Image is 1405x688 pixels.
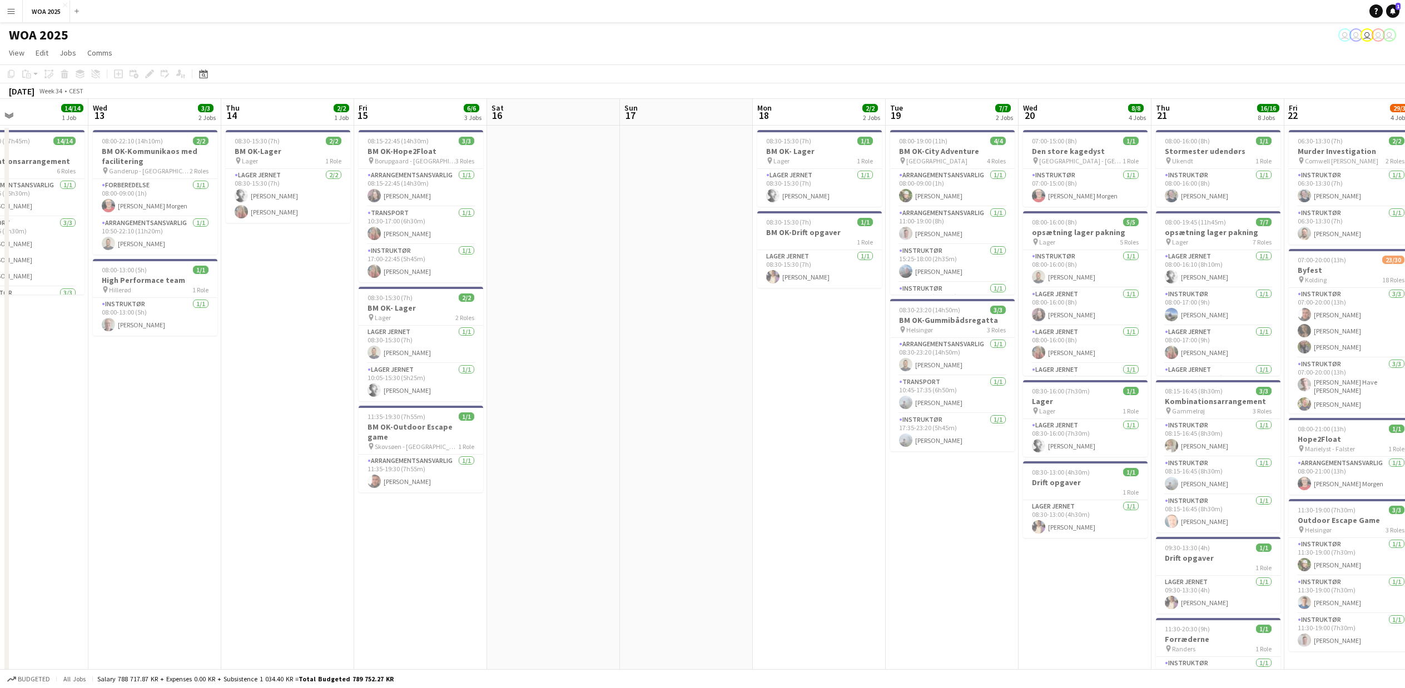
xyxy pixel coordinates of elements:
[18,675,50,683] span: Budgeted
[1338,28,1352,42] app-user-avatar: Bettina Madsen
[9,48,24,58] span: View
[4,46,29,60] a: View
[1372,28,1385,42] app-user-avatar: Drift Drift
[9,86,34,97] div: [DATE]
[69,87,83,95] div: CEST
[97,675,394,683] div: Salary 788 717.87 KR + Expenses 0.00 KR + Subsistence 1 034.40 KR =
[83,46,117,60] a: Comms
[59,48,76,58] span: Jobs
[87,48,112,58] span: Comms
[61,675,88,683] span: All jobs
[55,46,81,60] a: Jobs
[23,1,70,22] button: WOA 2025
[36,48,48,58] span: Edit
[37,87,64,95] span: Week 34
[9,27,68,43] h1: WOA 2025
[1396,3,1401,10] span: 1
[1349,28,1363,42] app-user-avatar: Bettina Madsen
[6,673,52,685] button: Budgeted
[1361,28,1374,42] app-user-avatar: Bettina Madsen
[1383,28,1396,42] app-user-avatar: René Sandager
[31,46,53,60] a: Edit
[1386,4,1399,18] a: 1
[299,675,394,683] span: Total Budgeted 789 752.27 KR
